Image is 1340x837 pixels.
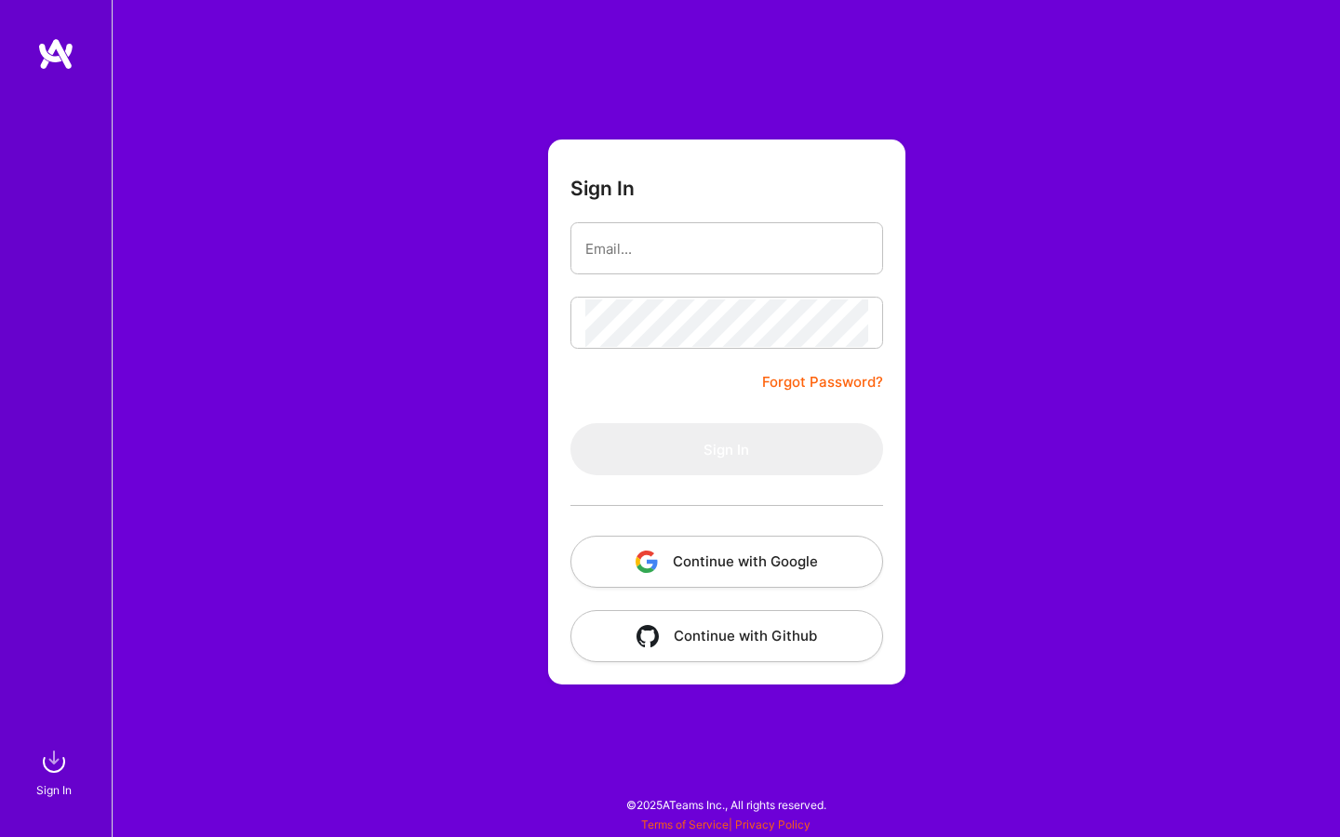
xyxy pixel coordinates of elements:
[35,743,73,780] img: sign in
[36,780,72,800] div: Sign In
[39,743,73,800] a: sign inSign In
[641,817,729,831] a: Terms of Service
[762,371,883,393] a: Forgot Password?
[570,423,883,475] button: Sign In
[570,177,635,200] h3: Sign In
[636,625,659,647] img: icon
[37,37,74,71] img: logo
[570,610,883,662] button: Continue with Github
[570,536,883,588] button: Continue with Google
[641,817,811,831] span: |
[735,817,811,831] a: Privacy Policy
[636,551,658,573] img: icon
[112,781,1340,828] div: © 2025 ATeams Inc., All rights reserved.
[585,225,868,272] input: Email...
